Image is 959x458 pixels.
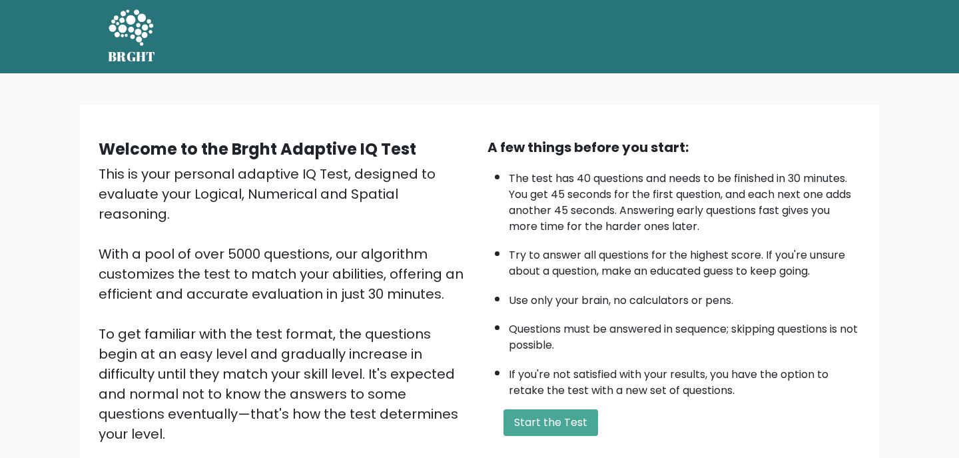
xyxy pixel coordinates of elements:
[509,164,860,235] li: The test has 40 questions and needs to be finished in 30 minutes. You get 45 seconds for the firs...
[108,5,156,68] a: BRGHT
[99,138,416,160] b: Welcome to the Brght Adaptive IQ Test
[509,315,860,353] li: Questions must be answered in sequence; skipping questions is not possible.
[487,137,860,157] div: A few things before you start:
[108,49,156,65] h5: BRGHT
[509,286,860,309] li: Use only your brain, no calculators or pens.
[509,241,860,279] li: Try to answer all questions for the highest score. If you're unsure about a question, make an edu...
[509,360,860,399] li: If you're not satisfied with your results, you have the option to retake the test with a new set ...
[503,409,598,436] button: Start the Test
